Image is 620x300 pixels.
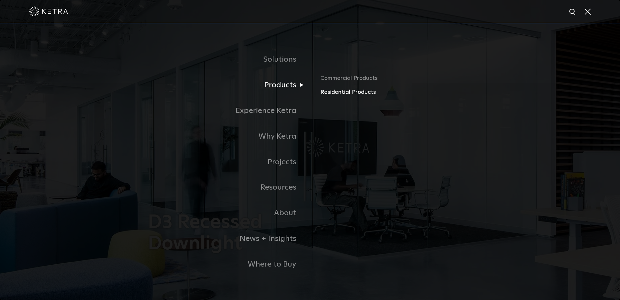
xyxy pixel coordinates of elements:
a: Solutions [148,47,310,72]
img: search icon [569,8,577,16]
a: Residential Products [320,88,472,97]
a: About [148,200,310,226]
a: Projects [148,149,310,175]
a: Why Ketra [148,124,310,149]
a: Products [148,72,310,98]
a: News + Insights [148,226,310,252]
a: Experience Ketra [148,98,310,124]
a: Where to Buy [148,252,310,277]
a: Commercial Products [320,73,472,88]
a: Resources [148,175,310,200]
img: ketra-logo-2019-white [29,6,68,16]
div: Navigation Menu [148,47,472,277]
